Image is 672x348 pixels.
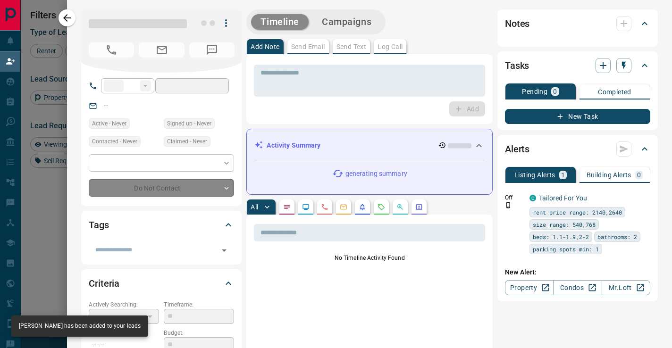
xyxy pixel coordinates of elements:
span: No Number [189,42,235,58]
div: Tasks [505,54,650,77]
p: Pending [522,88,547,95]
p: Listing Alerts [514,172,555,178]
p: New Alert: [505,267,650,277]
a: -- [104,102,108,109]
h2: Tasks [505,58,529,73]
p: Actively Searching: [89,300,159,309]
span: size range: 540,768 [533,220,596,229]
svg: Calls [321,203,328,211]
button: Campaigns [312,14,381,30]
div: [PERSON_NAME] has been added to your leads [19,318,141,334]
p: generating summary [345,169,407,179]
p: Budget: [164,329,234,337]
span: Signed up - Never [167,119,211,128]
p: Timeframe: [164,300,234,309]
span: Contacted - Never [92,137,137,146]
button: Open [218,244,231,257]
span: parking spots min: 1 [533,244,599,254]
div: Notes [505,12,650,35]
a: Tailored For You [539,194,587,202]
svg: Listing Alerts [359,203,366,211]
div: Activity Summary [254,137,485,154]
div: condos.ca [529,195,536,201]
span: No Email [139,42,184,58]
svg: Emails [340,203,347,211]
a: Property [505,280,554,295]
span: bathrooms: 2 [597,232,637,241]
svg: Push Notification Only [505,202,512,208]
h2: Alerts [505,141,529,157]
span: Active - Never [92,119,126,128]
div: Criteria [89,272,234,295]
p: Building Alerts [587,172,631,178]
span: beds: 1.1-1.9,2-2 [533,232,589,241]
p: No Timeline Activity Found [254,254,485,262]
p: 0 [553,88,557,95]
div: Alerts [505,138,650,160]
span: No Number [89,42,134,58]
p: 1 [561,172,565,178]
button: New Task [505,109,650,124]
span: Claimed - Never [167,137,207,146]
span: rent price range: 2140,2640 [533,207,622,217]
svg: Agent Actions [415,203,423,211]
h2: Notes [505,16,529,31]
p: All [251,204,258,210]
h2: Criteria [89,276,119,291]
div: Do Not Contact [89,179,234,197]
a: Condos [553,280,602,295]
div: Tags [89,214,234,236]
p: Activity Summary [267,141,320,150]
p: Completed [598,89,631,95]
h2: Tags [89,217,109,232]
svg: Notes [283,203,291,211]
p: Off [505,193,524,202]
svg: Opportunities [396,203,404,211]
p: 0 [637,172,641,178]
p: Add Note [251,43,279,50]
a: Mr.Loft [602,280,650,295]
svg: Requests [378,203,385,211]
svg: Lead Browsing Activity [302,203,310,211]
button: Timeline [251,14,309,30]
